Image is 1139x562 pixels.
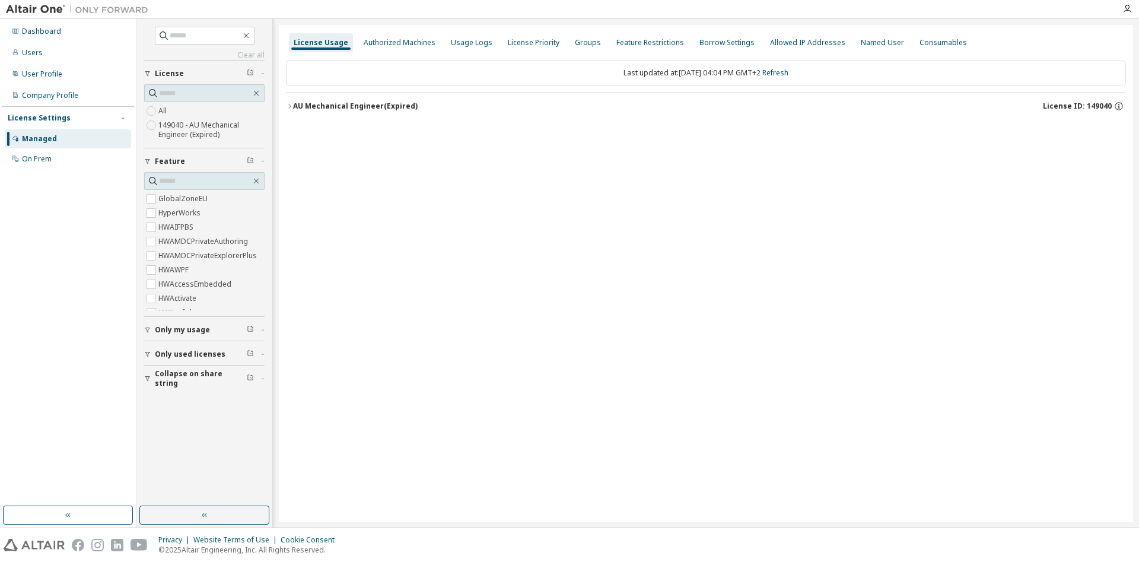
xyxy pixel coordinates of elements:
img: linkedin.svg [111,539,123,551]
div: Privacy [158,535,193,545]
span: Clear filter [247,69,254,78]
label: HWAMDCPrivateAuthoring [158,234,250,249]
div: Named User [861,38,904,47]
span: License [155,69,184,78]
div: License Priority [508,38,559,47]
button: License [144,61,265,87]
div: Authorized Machines [364,38,435,47]
label: HyperWorks [158,206,203,220]
span: Clear filter [247,157,254,166]
div: Managed [22,134,57,144]
div: Dashboard [22,27,61,36]
span: Clear filter [247,325,254,335]
div: AU Mechanical Engineer (Expired) [293,101,418,111]
div: Consumables [920,38,967,47]
label: HWAcufwh [158,306,196,320]
button: Only my usage [144,317,265,343]
div: Allowed IP Addresses [770,38,845,47]
button: Collapse on share string [144,366,265,392]
label: All [158,104,169,118]
span: Only used licenses [155,350,225,359]
div: Website Terms of Use [193,535,281,545]
label: HWAWPF [158,263,191,277]
button: AU Mechanical Engineer(Expired)License ID: 149040 [286,93,1126,119]
span: Only my usage [155,325,210,335]
div: Last updated at: [DATE] 04:04 PM GMT+2 [286,61,1126,85]
label: HWAMDCPrivateExplorerPlus [158,249,259,263]
span: Collapse on share string [155,369,247,388]
label: HWAccessEmbedded [158,277,234,291]
img: facebook.svg [72,539,84,551]
span: Clear filter [247,350,254,359]
div: License Settings [8,113,71,123]
div: Feature Restrictions [616,38,684,47]
div: Usage Logs [451,38,492,47]
img: Altair One [6,4,154,15]
img: youtube.svg [131,539,148,551]
span: Feature [155,157,185,166]
div: Users [22,48,43,58]
span: Clear filter [247,374,254,383]
button: Feature [144,148,265,174]
button: Only used licenses [144,341,265,367]
img: altair_logo.svg [4,539,65,551]
img: instagram.svg [91,539,104,551]
div: License Usage [294,38,348,47]
label: HWActivate [158,291,199,306]
label: 149040 - AU Mechanical Engineer (Expired) [158,118,265,142]
div: Cookie Consent [281,535,342,545]
div: Borrow Settings [699,38,755,47]
label: GlobalZoneEU [158,192,210,206]
p: © 2025 Altair Engineering, Inc. All Rights Reserved. [158,545,342,555]
a: Refresh [762,68,788,78]
div: Company Profile [22,91,78,100]
div: Groups [575,38,601,47]
label: HWAIFPBS [158,220,196,234]
span: License ID: 149040 [1043,101,1112,111]
a: Clear all [144,50,265,60]
div: User Profile [22,69,62,79]
div: On Prem [22,154,52,164]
